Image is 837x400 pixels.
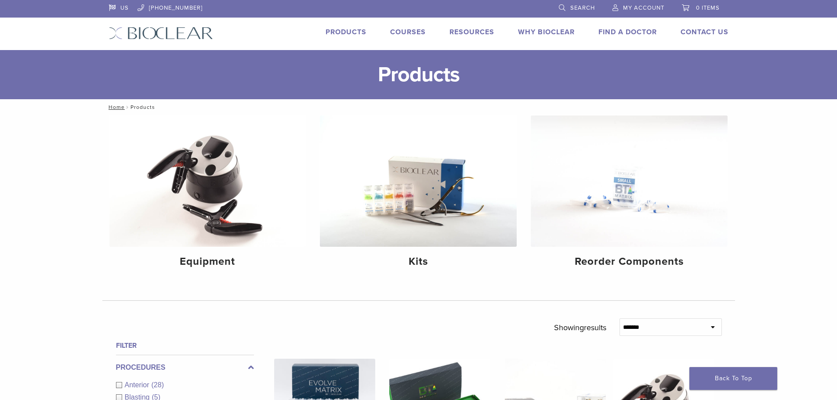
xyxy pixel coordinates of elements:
[320,115,517,247] img: Kits
[106,104,125,110] a: Home
[681,28,728,36] a: Contact Us
[109,27,213,40] img: Bioclear
[531,115,728,275] a: Reorder Components
[320,115,517,275] a: Kits
[623,4,664,11] span: My Account
[390,28,426,36] a: Courses
[326,28,366,36] a: Products
[116,340,254,351] h4: Filter
[538,254,721,270] h4: Reorder Components
[518,28,575,36] a: Why Bioclear
[570,4,595,11] span: Search
[449,28,494,36] a: Resources
[689,367,777,390] a: Back To Top
[102,99,735,115] nav: Products
[696,4,720,11] span: 0 items
[109,115,306,275] a: Equipment
[598,28,657,36] a: Find A Doctor
[125,105,130,109] span: /
[125,381,152,389] span: Anterior
[531,115,728,247] img: Reorder Components
[327,254,510,270] h4: Kits
[116,362,254,373] label: Procedures
[554,318,606,337] p: Showing results
[116,254,299,270] h4: Equipment
[152,381,164,389] span: (28)
[109,115,306,247] img: Equipment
